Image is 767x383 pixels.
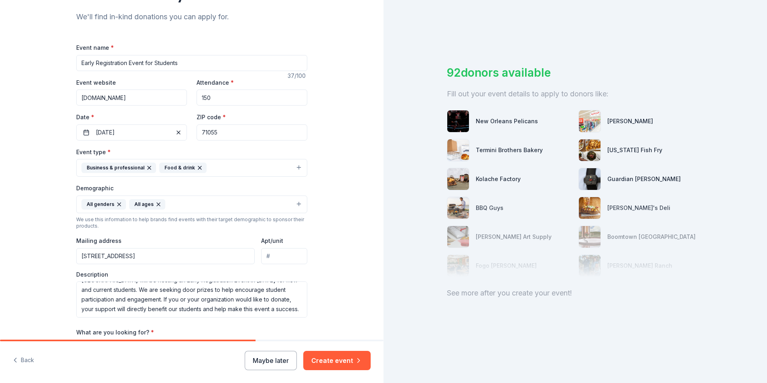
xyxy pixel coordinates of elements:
label: Demographic [76,184,114,192]
button: All gendersAll ages [76,196,307,213]
div: See more after you create your event! [447,287,704,299]
img: photo for Kolache Factory [447,168,469,190]
div: New Orleans Pelicans [476,116,538,126]
img: photo for Winn-Dixie [579,110,601,132]
textarea: [GEOGRAPHIC_DATA] will be hosting an Early Registration Event in [DATE] for new and current stude... [76,281,307,318]
img: photo for Termini Brothers Bakery [447,139,469,161]
label: Event name [76,44,114,52]
input: https://www... [76,90,187,106]
div: [US_STATE] Fish Fry [607,145,662,155]
input: 20 [197,90,307,106]
img: photo for New Orleans Pelicans [447,110,469,132]
button: Create event [303,351,371,370]
div: We'll find in-kind donations you can apply for. [76,10,307,23]
label: Attendance [197,79,234,87]
input: # [261,248,307,264]
button: [DATE] [76,124,187,141]
div: All ages [129,199,165,210]
div: Business & professional [81,163,156,173]
label: ZIP code [197,113,226,121]
div: Guardian [PERSON_NAME] [607,174,681,184]
input: Enter a US address [76,248,255,264]
div: We use this information to help brands find events with their target demographic to sponsor their... [76,216,307,229]
button: Business & professionalFood & drink [76,159,307,177]
div: All genders [81,199,126,210]
div: 37 /100 [288,71,307,81]
label: What are you looking for? [76,328,154,336]
button: Back [13,352,34,369]
div: [PERSON_NAME] [607,116,653,126]
label: Description [76,271,108,279]
button: Maybe later [245,351,297,370]
div: Fill out your event details to apply to donors like: [447,88,704,100]
label: Event type [76,148,111,156]
label: Event website [76,79,116,87]
label: Apt/unit [261,237,283,245]
img: photo for Louisiana Fish Fry [579,139,601,161]
div: 92 donors available [447,64,704,81]
label: Mailing address [76,237,122,245]
label: Date [76,113,187,121]
div: Food & drink [159,163,207,173]
img: photo for Guardian Angel Device [579,168,601,190]
input: Spring Fundraiser [76,55,307,71]
input: 12345 (U.S. only) [197,124,307,141]
div: Kolache Factory [476,174,521,184]
div: Termini Brothers Bakery [476,145,543,155]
